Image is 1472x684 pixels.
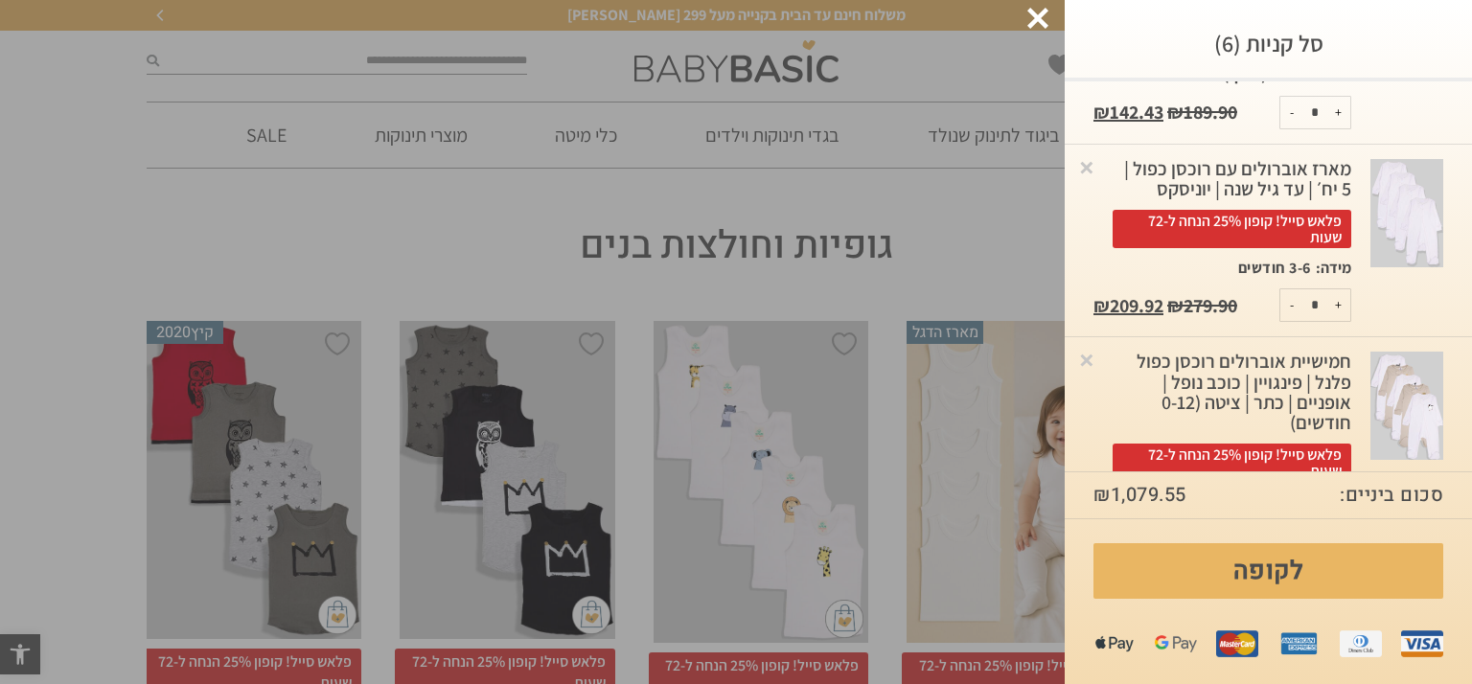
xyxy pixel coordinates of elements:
td: Have questions? We're here to help! [17,30,137,154]
bdi: 142.43 [1093,100,1163,125]
span: ₪ [1167,293,1184,318]
a: חמישיית אוברולים רוכסן כפול פלנל | פינגויין | כוכב נופל | אופניים | כתר | ציטה (0-12 חודשים)פלאש ... [1093,352,1351,491]
span: פלאש סייל! קופון 25% הנחה ל-72 שעות [1113,444,1351,482]
input: כמות המוצר [1296,289,1334,321]
img: visa.png [1401,623,1443,665]
button: + [1326,289,1350,321]
img: amex.png [1277,623,1320,665]
button: - [1280,97,1304,128]
span: ₪ [1093,100,1110,125]
img: mastercard.png [1216,623,1258,665]
span: ₪ [1167,100,1184,125]
img: apple%20pay.png [1093,623,1136,665]
img: gpay.png [1155,623,1197,665]
a: מארז אוברולים עם רוכסן כפול | 5 יח׳ | עד גיל שנה | יוניסקספלאש סייל! קופון 25% הנחה ל-72 שעות [1093,159,1351,258]
button: zendesk chatHave questions? We're here to help! [8,8,242,161]
dt: מידה: [1311,258,1351,279]
a: Remove this item [1077,157,1096,176]
bdi: 189.90 [1167,100,1237,125]
img: גופיית הדפס ציפור [1370,159,1443,267]
div: zendesk chat [31,11,218,30]
bdi: 209.92 [1093,293,1163,318]
strong: סכום ביניים: [1340,482,1443,509]
img: diners.png [1340,623,1382,665]
button: + [1326,97,1350,128]
bdi: 1,079.55 [1093,481,1186,509]
span: ₪ [1093,481,1111,509]
a: Remove this item [1077,350,1096,369]
span: פלאש סייל! קופון 25% הנחה ל-72 שעות [1113,210,1351,248]
img: גופיית הדפס ציפור [1370,352,1443,460]
button: - [1280,289,1304,321]
div: מארז אוברולים עם רוכסן כפול | 5 יח׳ | עד גיל שנה | יוניסקס [1093,159,1351,248]
bdi: 279.90 [1167,293,1237,318]
input: כמות המוצר [1296,97,1334,128]
h3: סל קניות (6) [1093,29,1443,58]
div: חמישיית אוברולים רוכסן כפול פלנל | פינגויין | כוכב נופל | אופניים | כתר | ציטה (0-12 חודשים) [1093,352,1351,482]
p: 3-6 חודשים [1238,258,1311,279]
a: לקופה [1093,543,1443,599]
span: ₪ [1093,293,1110,318]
